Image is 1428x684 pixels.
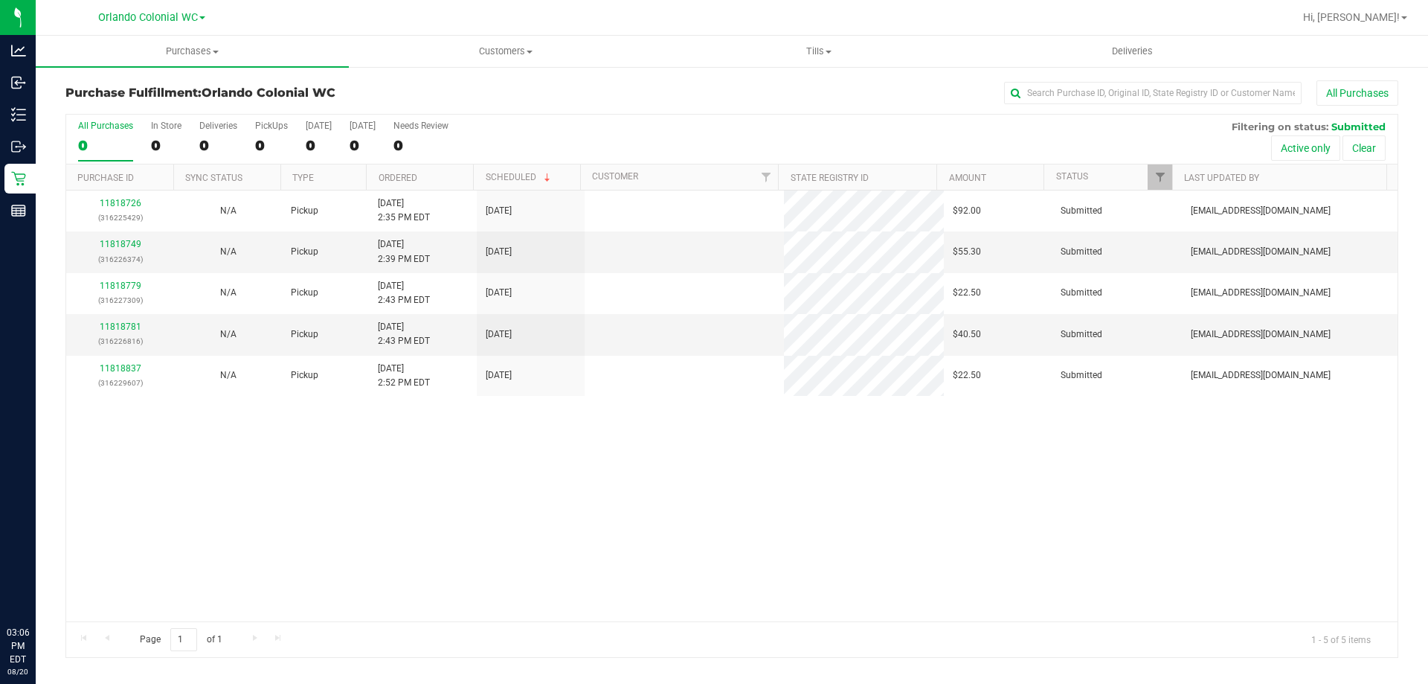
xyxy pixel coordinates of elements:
iframe: Resource center unread badge [44,563,62,581]
a: Filter [1148,164,1172,190]
span: $55.30 [953,245,981,259]
span: $40.50 [953,327,981,342]
a: Deliveries [976,36,1289,67]
iframe: Resource center [15,565,59,610]
input: Search Purchase ID, Original ID, State Registry ID or Customer Name... [1004,82,1302,104]
a: Tills [662,36,975,67]
a: Status [1056,171,1088,182]
div: PickUps [255,121,288,131]
inline-svg: Retail [11,171,26,186]
div: 0 [151,137,181,154]
span: Not Applicable [220,246,237,257]
div: Needs Review [393,121,448,131]
a: Last Updated By [1184,173,1259,183]
button: N/A [220,368,237,383]
a: Filter [753,164,778,190]
span: [EMAIL_ADDRESS][DOMAIN_NAME] [1191,368,1331,383]
a: 11818781 [100,322,141,332]
div: 0 [306,137,332,154]
p: (316229607) [75,376,165,390]
span: Submitted [1061,286,1102,300]
a: 11818749 [100,239,141,249]
h3: Purchase Fulfillment: [65,86,509,100]
a: Type [292,173,314,183]
p: (316225429) [75,211,165,225]
span: [DATE] [486,286,512,300]
button: N/A [220,286,237,300]
a: State Registry ID [791,173,869,183]
span: Submitted [1061,368,1102,383]
a: Customers [349,36,662,67]
inline-svg: Reports [11,203,26,218]
span: [DATE] 2:35 PM EDT [378,196,430,225]
span: [DATE] [486,368,512,383]
span: Pickup [291,327,318,342]
span: [EMAIL_ADDRESS][DOMAIN_NAME] [1191,327,1331,342]
span: Not Applicable [220,370,237,380]
button: All Purchases [1316,80,1398,106]
button: Clear [1342,135,1386,161]
span: [DATE] 2:52 PM EDT [378,362,430,390]
span: Pickup [291,204,318,218]
a: Ordered [379,173,417,183]
span: Tills [663,45,974,58]
a: 11818837 [100,363,141,374]
span: [DATE] 2:43 PM EDT [378,320,430,348]
span: $22.50 [953,286,981,300]
div: All Purchases [78,121,133,131]
span: Filtering on status: [1232,121,1328,132]
a: Amount [949,173,986,183]
span: Pickup [291,286,318,300]
a: Purchases [36,36,349,67]
inline-svg: Outbound [11,139,26,154]
inline-svg: Inbound [11,75,26,90]
p: (316226374) [75,252,165,266]
span: Orlando Colonial WC [202,86,335,100]
span: Not Applicable [220,287,237,298]
a: Scheduled [486,172,553,182]
div: In Store [151,121,181,131]
div: [DATE] [306,121,332,131]
span: Not Applicable [220,205,237,216]
span: Submitted [1061,327,1102,342]
span: [EMAIL_ADDRESS][DOMAIN_NAME] [1191,245,1331,259]
span: Pickup [291,245,318,259]
span: 1 - 5 of 5 items [1299,628,1383,651]
a: 11818726 [100,198,141,208]
button: N/A [220,245,237,259]
span: [EMAIL_ADDRESS][DOMAIN_NAME] [1191,286,1331,300]
a: Customer [592,171,638,182]
span: [DATE] 2:43 PM EDT [378,279,430,307]
span: [DATE] [486,245,512,259]
span: Not Applicable [220,329,237,339]
p: (316227309) [75,293,165,307]
span: Page of 1 [127,628,234,651]
p: (316226816) [75,334,165,348]
div: 0 [393,137,448,154]
span: Pickup [291,368,318,383]
div: 0 [255,137,288,154]
div: 0 [350,137,376,154]
a: Sync Status [185,173,242,183]
span: Submitted [1061,204,1102,218]
span: [DATE] [486,327,512,342]
span: Purchases [36,45,349,58]
span: [DATE] [486,204,512,218]
inline-svg: Analytics [11,43,26,58]
a: Purchase ID [77,173,134,183]
input: 1 [170,628,197,651]
inline-svg: Inventory [11,107,26,122]
span: Hi, [PERSON_NAME]! [1303,11,1400,23]
p: 08/20 [7,666,29,677]
span: Orlando Colonial WC [98,11,198,24]
span: Customers [350,45,661,58]
div: 0 [199,137,237,154]
a: 11818779 [100,281,141,291]
div: Deliveries [199,121,237,131]
span: Submitted [1061,245,1102,259]
span: Submitted [1331,121,1386,132]
button: Active only [1271,135,1340,161]
p: 03:06 PM EDT [7,626,29,666]
span: $92.00 [953,204,981,218]
span: [EMAIL_ADDRESS][DOMAIN_NAME] [1191,204,1331,218]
